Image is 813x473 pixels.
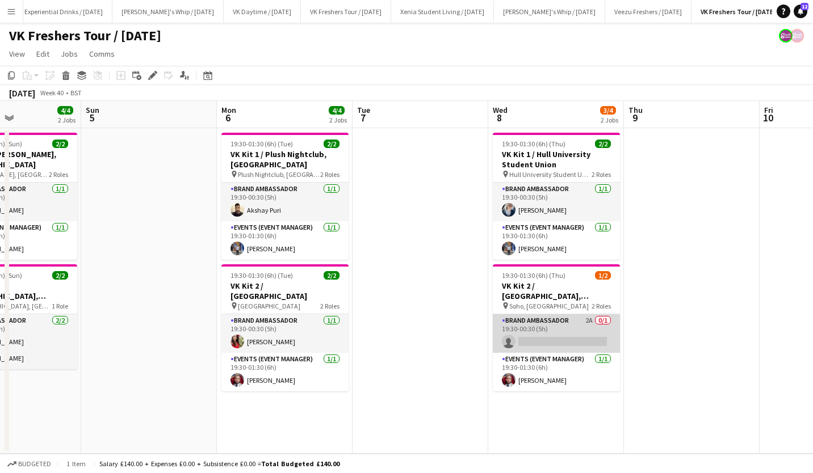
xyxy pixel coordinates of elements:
div: BST [70,88,82,97]
button: Experiential Drinks / [DATE] [15,1,112,23]
app-card-role: Events (Event Manager)1/119:30-01:30 (6h)[PERSON_NAME] [221,221,349,260]
button: Budgeted [6,458,53,470]
span: 6 [220,111,236,124]
div: Salary £140.00 + Expenses £0.00 + Subsistence £0.00 = [99,459,340,468]
h3: VK Kit 1 / Plush Nightclub, [GEOGRAPHIC_DATA] [221,149,349,170]
span: Plush Nightclub, [GEOGRAPHIC_DATA] [238,170,320,179]
span: Total Budgeted £140.00 [261,459,340,468]
span: Wed [493,105,508,115]
h1: VK Freshers Tour / [DATE] [9,27,161,44]
app-card-role: Events (Event Manager)1/119:30-01:30 (6h)[PERSON_NAME] [221,353,349,391]
span: 2 Roles [320,302,340,310]
span: 4/4 [329,106,345,115]
span: Budgeted [18,460,51,468]
span: 2 Roles [592,170,611,179]
a: View [5,47,30,61]
span: 3/4 [600,106,616,115]
app-card-role: Events (Event Manager)1/119:30-01:30 (6h)[PERSON_NAME] [493,353,620,391]
span: Soho, [GEOGRAPHIC_DATA] [509,302,589,310]
span: 2/2 [324,271,340,280]
h3: VK Kit 1 / Hull University Student Union [493,149,620,170]
span: 4/4 [57,106,73,115]
span: 2/2 [595,140,611,148]
span: Fri [764,105,773,115]
button: [PERSON_NAME]'s Whip / [DATE] [494,1,605,23]
span: Comms [89,49,115,59]
div: [DATE] [9,87,35,99]
app-job-card: 19:30-01:30 (6h) (Thu)2/2VK Kit 1 / Hull University Student Union Hull University Student Union2 ... [493,133,620,260]
button: Veezu Freshers / [DATE] [605,1,692,23]
span: 5 [84,111,99,124]
app-card-role: Brand Ambassador1/119:30-00:30 (5h)Akshay Puri [221,183,349,221]
span: 19:30-01:30 (6h) (Thu) [502,140,565,148]
span: 19:30-01:30 (6h) (Thu) [502,271,565,280]
span: 1/2 [595,271,611,280]
span: Jobs [61,49,78,59]
span: 9 [627,111,643,124]
app-job-card: 19:30-01:30 (6h) (Tue)2/2VK Kit 1 / Plush Nightclub, [GEOGRAPHIC_DATA] Plush Nightclub, [GEOGRAPH... [221,133,349,260]
app-card-role: Brand Ambassador2A0/119:30-00:30 (5h) [493,314,620,353]
button: [PERSON_NAME]'s Whip / [DATE] [112,1,224,23]
button: VK Daytime / [DATE] [224,1,301,23]
a: Edit [32,47,54,61]
app-card-role: Brand Ambassador1/119:30-00:30 (5h)[PERSON_NAME] [493,183,620,221]
span: [GEOGRAPHIC_DATA] [238,302,300,310]
span: 2/2 [324,140,340,148]
span: Hull University Student Union [509,170,592,179]
app-user-avatar: Gosh Promo UK [779,29,793,43]
app-job-card: 19:30-01:30 (6h) (Thu)1/2VK Kit 2 / [GEOGRAPHIC_DATA], [GEOGRAPHIC_DATA] Soho, [GEOGRAPHIC_DATA]2... [493,264,620,391]
span: 19:30-01:30 (6h) (Tue) [231,140,293,148]
span: 1 item [62,459,90,468]
span: 12 [801,3,808,10]
app-card-role: Brand Ambassador1/119:30-00:30 (5h)[PERSON_NAME] [221,314,349,353]
h3: VK Kit 2 / [GEOGRAPHIC_DATA] [221,281,349,301]
span: 8 [491,111,508,124]
span: 1 Role [52,302,68,310]
button: VK Freshers Tour / [DATE] [692,1,785,23]
div: 2 Jobs [601,116,618,124]
span: 2 Roles [49,170,68,179]
span: 19:30-01:30 (6h) (Tue) [231,271,293,280]
span: Week 40 [37,88,66,97]
span: 2 Roles [592,302,611,310]
a: Comms [85,47,119,61]
app-user-avatar: Gosh Promo UK [790,29,804,43]
span: 2 Roles [320,170,340,179]
span: View [9,49,25,59]
span: Sun [86,105,99,115]
span: 7 [355,111,370,124]
button: VK Freshers Tour / [DATE] [301,1,391,23]
span: Edit [36,49,49,59]
a: 12 [794,5,807,18]
app-card-role: Events (Event Manager)1/119:30-01:30 (6h)[PERSON_NAME] [493,221,620,260]
span: 2/2 [52,140,68,148]
span: 2/2 [52,271,68,280]
div: 2 Jobs [58,116,76,124]
app-job-card: 19:30-01:30 (6h) (Tue)2/2VK Kit 2 / [GEOGRAPHIC_DATA] [GEOGRAPHIC_DATA]2 RolesBrand Ambassador1/1... [221,264,349,391]
span: Tue [357,105,370,115]
a: Jobs [56,47,82,61]
h3: VK Kit 2 / [GEOGRAPHIC_DATA], [GEOGRAPHIC_DATA] [493,281,620,301]
span: 10 [762,111,773,124]
span: Mon [221,105,236,115]
div: 2 Jobs [329,116,347,124]
button: Xenia Student Living / [DATE] [391,1,494,23]
span: Thu [628,105,643,115]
